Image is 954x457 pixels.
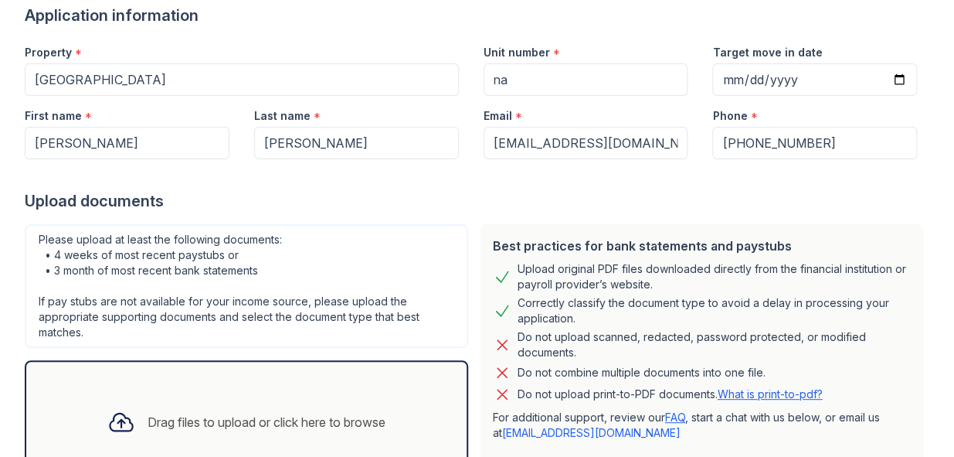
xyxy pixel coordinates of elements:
[518,387,823,402] p: Do not upload print-to-PDF documents.
[254,108,311,124] label: Last name
[484,108,512,124] label: Email
[148,413,385,431] div: Drag files to upload or click here to browse
[484,45,550,60] label: Unit number
[493,237,912,255] div: Best practices for bank statements and paystubs
[712,45,822,60] label: Target move in date
[493,410,912,441] p: For additional support, review our , start a chat with us below, or email us at
[502,426,681,439] a: [EMAIL_ADDRESS][DOMAIN_NAME]
[518,295,912,326] div: Correctly classify the document type to avoid a delay in processing your application.
[25,45,72,60] label: Property
[718,387,823,401] a: What is print-to-pdf?
[712,108,747,124] label: Phone
[25,224,468,348] div: Please upload at least the following documents: • 4 weeks of most recent paystubs or • 3 month of...
[518,261,912,292] div: Upload original PDF files downloaded directly from the financial institution or payroll provider’...
[25,5,929,26] div: Application information
[518,363,766,382] div: Do not combine multiple documents into one file.
[518,329,912,360] div: Do not upload scanned, redacted, password protected, or modified documents.
[25,190,929,212] div: Upload documents
[665,411,685,424] a: FAQ
[25,108,82,124] label: First name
